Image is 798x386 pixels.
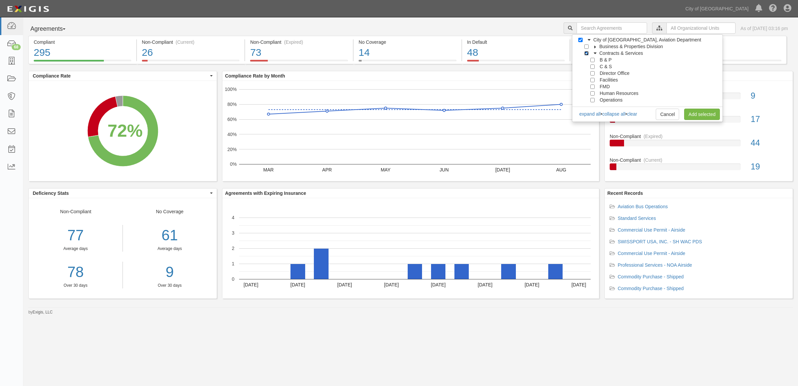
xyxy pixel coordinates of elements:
text: AUG [556,167,566,172]
a: Pending Review37 [679,60,787,65]
div: No Coverage [123,208,217,288]
a: Non-Compliant(Expired)73 [245,60,353,65]
a: Aviation Bus Operations [618,204,668,209]
div: No Coverage [359,39,456,45]
div: 37 [684,45,781,60]
a: Commercial Use Permit - Airside [618,227,685,233]
input: All Organizational Units [666,22,736,34]
a: Expiring Insurance48 [570,60,678,65]
div: 26 [142,45,240,60]
span: Compliance Rate [33,73,208,79]
a: collapse all [602,111,625,117]
a: Standard Services [618,216,656,221]
div: (Current) [176,39,194,45]
div: 72% [108,118,143,143]
text: 0% [230,161,237,167]
span: Facilities [600,77,618,83]
span: C & S [600,64,612,69]
div: In Default [467,39,565,45]
div: 73 [250,45,348,60]
span: Contracts & Services [599,50,643,56]
a: Commodity Purchase - Shipped [618,274,684,279]
span: Business & Properties Division [599,44,663,49]
a: Professional Services - NOA Airside [618,262,692,268]
div: Non-Compliant (Current) [142,39,240,45]
text: [DATE] [431,282,446,287]
text: 1 [232,261,234,266]
text: 100% [225,87,237,92]
div: Over 30 days [128,283,212,288]
button: Deficiency Stats [29,188,217,198]
a: expand all [579,111,601,117]
b: Agreements with Expiring Insurance [225,190,306,196]
text: 4 [232,215,234,220]
a: SWISSPORT USA, INC. - SH WAC PDS [618,239,702,244]
div: 68 [12,44,21,50]
text: [DATE] [384,282,399,287]
b: Recent Records [607,190,643,196]
div: Non-Compliant [29,208,123,288]
div: 14 [359,45,456,60]
img: logo-5460c22ac91f19d4615b14bd174203de0afe785f0fc80cf4dbbc73dc1793850b.png [5,3,51,15]
text: JUN [440,167,449,172]
svg: A chart. [222,198,599,298]
text: [DATE] [290,282,305,287]
a: City of [GEOGRAPHIC_DATA] [682,2,752,15]
div: 19 [746,161,793,173]
div: Compliant [34,39,131,45]
a: Add selected [684,109,720,120]
a: Compliant295 [28,60,136,65]
div: 61 [128,225,212,246]
a: In Default17 [610,109,788,133]
text: [DATE] [525,282,539,287]
div: Average days [29,246,123,252]
b: Compliance Rate by Month [225,73,285,79]
div: (Expired) [284,39,303,45]
text: [DATE] [571,282,586,287]
small: by [28,309,53,315]
text: MAR [263,167,274,172]
text: [DATE] [337,282,352,287]
span: Deficiency Stats [33,190,208,197]
span: Operations [600,97,622,103]
a: Non-Compliant(Current)19 [610,157,788,175]
text: 2 [232,246,234,251]
div: (Current) [643,157,662,163]
text: 0 [232,276,234,282]
a: No Coverage14 [354,60,461,65]
div: Pending Review [684,39,781,45]
div: • • [579,111,637,117]
text: MAY [381,167,391,172]
span: Director Office [600,71,629,76]
div: 295 [34,45,131,60]
text: 20% [227,146,237,152]
span: B & P [600,57,612,62]
svg: A chart. [29,81,217,181]
div: Non-Compliant [605,133,793,140]
text: 3 [232,230,234,236]
a: Non-Compliant(Current)26 [137,60,245,65]
text: [DATE] [244,282,258,287]
a: In Default48 [462,60,570,65]
div: 9 [746,90,793,102]
a: Non-Compliant(Expired)44 [610,133,788,157]
a: clear [627,111,637,117]
div: 77 [29,225,123,246]
a: 78 [29,262,123,283]
div: 17 [746,113,793,125]
text: 60% [227,117,237,122]
text: [DATE] [495,167,510,172]
div: Over 30 days [29,283,123,288]
div: 48 [467,45,565,60]
div: As of [DATE] 03:16 pm [741,25,788,32]
a: 9 [128,262,212,283]
svg: A chart. [222,81,599,181]
text: [DATE] [478,282,492,287]
i: Help Center - Complianz [769,5,777,13]
a: Commodity Purchase - Shipped [618,286,684,291]
text: 40% [227,132,237,137]
div: Average days [128,246,212,252]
